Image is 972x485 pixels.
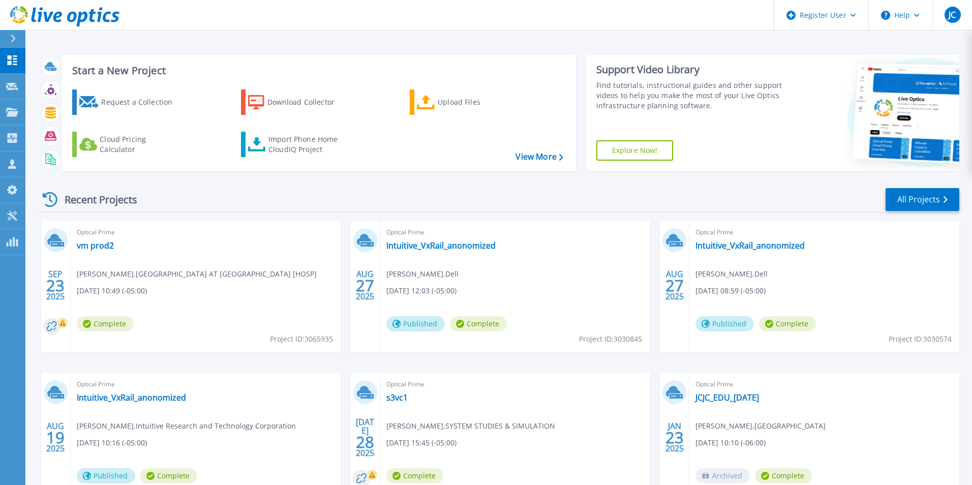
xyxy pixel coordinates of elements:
div: Cloud Pricing Calculator [100,134,181,155]
span: Optical Prime [386,379,644,390]
span: Optical Prime [77,379,335,390]
span: Archived [695,468,750,483]
div: Support Video Library [596,63,786,76]
a: Upload Files [410,89,523,115]
span: 23 [46,281,65,290]
a: Explore Now! [596,140,674,161]
span: 27 [356,281,374,290]
span: [DATE] 08:59 (-05:00) [695,285,766,296]
span: [PERSON_NAME] , SYSTEM STUDIES & SIMULATION [386,420,555,432]
div: AUG 2025 [665,267,684,304]
a: View More [515,152,563,162]
span: 23 [665,433,684,442]
a: Intuitive_VxRail_anonomized [386,240,496,251]
span: Complete [386,468,443,483]
span: [PERSON_NAME] , [GEOGRAPHIC_DATA] AT [GEOGRAPHIC_DATA] [HOSP] [77,268,317,280]
span: Project ID: 3030574 [889,334,952,345]
span: Complete [450,316,507,331]
span: Optical Prime [77,227,335,238]
div: [DATE] 2025 [355,419,375,456]
div: Download Collector [267,92,349,112]
span: [DATE] 15:45 (-05:00) [386,437,457,448]
span: [DATE] 10:16 (-05:00) [77,437,147,448]
div: AUG 2025 [355,267,375,304]
span: 27 [665,281,684,290]
span: JC [949,11,956,19]
span: Optical Prime [695,379,953,390]
span: Published [386,316,445,331]
span: Complete [759,316,816,331]
a: Request a Collection [72,89,186,115]
div: Import Phone Home CloudIQ Project [268,134,348,155]
span: Published [77,468,135,483]
a: s3vc1 [386,392,408,403]
a: Intuitive_VxRail_anonomized [695,240,805,251]
span: [DATE] 12:03 (-05:00) [386,285,457,296]
span: Project ID: 3030845 [579,334,642,345]
span: [PERSON_NAME] , Dell [386,268,459,280]
span: 19 [46,433,65,442]
span: Complete [755,468,812,483]
h3: Start a New Project [72,65,563,76]
a: JCJC_EDU_[DATE] [695,392,759,403]
span: 28 [356,438,374,446]
div: JAN 2025 [665,419,684,456]
span: Optical Prime [386,227,644,238]
div: Request a Collection [101,92,183,112]
div: Find tutorials, instructional guides and other support videos to help you make the most of your L... [596,80,786,111]
span: Complete [140,468,197,483]
span: Project ID: 3065935 [270,334,333,345]
div: Recent Projects [39,187,151,212]
span: [PERSON_NAME] , Intuitive Research and Technology Corporation [77,420,296,432]
span: [PERSON_NAME] , Dell [695,268,768,280]
span: Complete [77,316,134,331]
span: Optical Prime [695,227,953,238]
span: [DATE] 10:49 (-05:00) [77,285,147,296]
span: Published [695,316,754,331]
div: Upload Files [438,92,519,112]
a: Download Collector [241,89,354,115]
div: AUG 2025 [46,419,65,456]
a: Intuitive_VxRail_anonomized [77,392,186,403]
span: [DATE] 10:10 (-06:00) [695,437,766,448]
div: SEP 2025 [46,267,65,304]
a: vm prod2 [77,240,114,251]
span: [PERSON_NAME] , [GEOGRAPHIC_DATA] [695,420,826,432]
a: Cloud Pricing Calculator [72,132,186,157]
a: All Projects [886,188,959,211]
